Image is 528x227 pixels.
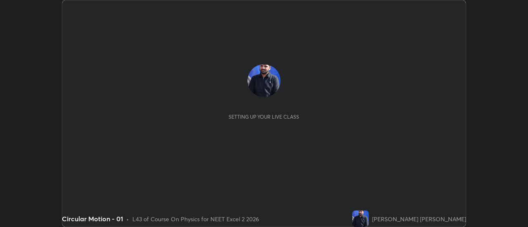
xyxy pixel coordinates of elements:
[352,211,369,227] img: f34a0ffe40ef4429b3e21018fb94e939.jpg
[247,64,280,97] img: f34a0ffe40ef4429b3e21018fb94e939.jpg
[132,215,259,223] div: L43 of Course On Physics for NEET Excel 2 2026
[62,214,123,224] div: Circular Motion - 01
[126,215,129,223] div: •
[229,114,299,120] div: Setting up your live class
[372,215,466,223] div: [PERSON_NAME] [PERSON_NAME]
